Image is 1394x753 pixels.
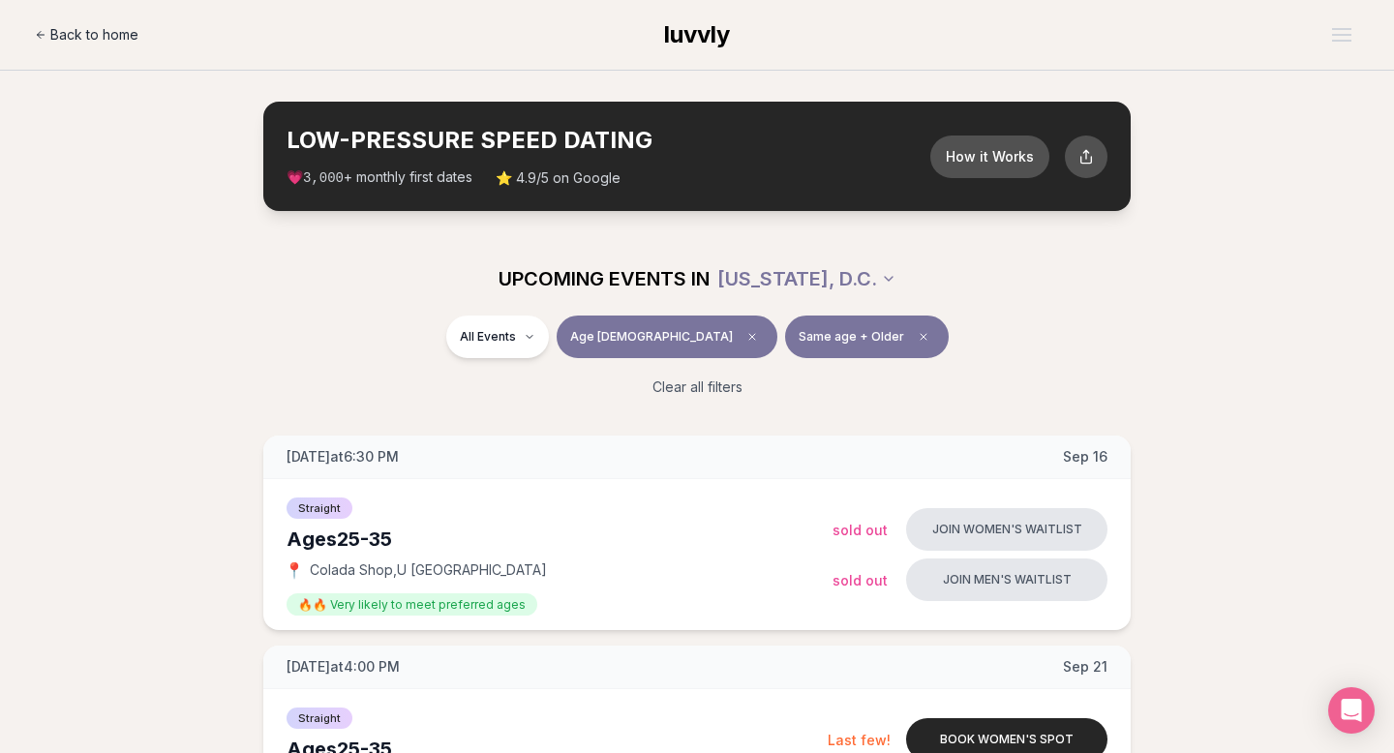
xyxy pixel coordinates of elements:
[499,265,710,292] span: UPCOMING EVENTS IN
[1063,447,1107,467] span: Sep 16
[641,366,754,408] button: Clear all filters
[496,168,621,188] span: ⭐ 4.9/5 on Google
[930,136,1049,178] button: How it Works
[1328,687,1375,734] div: Open Intercom Messenger
[287,708,352,729] span: Straight
[446,316,549,358] button: All Events
[35,15,138,54] a: Back to home
[287,447,399,467] span: [DATE] at 6:30 PM
[287,497,352,519] span: Straight
[287,125,930,156] h2: LOW-PRESSURE SPEED DATING
[664,19,730,50] a: luvvly
[1063,657,1107,677] span: Sep 21
[303,170,344,186] span: 3,000
[460,329,516,345] span: All Events
[310,560,547,580] span: Colada Shop , U [GEOGRAPHIC_DATA]
[741,325,764,348] span: Clear age
[906,508,1107,551] button: Join women's waitlist
[287,562,302,578] span: 📍
[717,257,896,300] button: [US_STATE], D.C.
[287,167,472,188] span: 💗 + monthly first dates
[557,316,777,358] button: Age [DEMOGRAPHIC_DATA]Clear age
[287,526,833,553] div: Ages 25-35
[785,316,949,358] button: Same age + OlderClear preference
[287,593,537,616] span: 🔥🔥 Very likely to meet preferred ages
[906,558,1107,601] button: Join men's waitlist
[828,732,891,748] span: Last few!
[50,25,138,45] span: Back to home
[833,572,888,588] span: Sold Out
[912,325,935,348] span: Clear preference
[570,329,733,345] span: Age [DEMOGRAPHIC_DATA]
[1324,20,1359,49] button: Open menu
[799,329,904,345] span: Same age + Older
[664,20,730,48] span: luvvly
[833,522,888,538] span: Sold Out
[287,657,400,677] span: [DATE] at 4:00 PM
